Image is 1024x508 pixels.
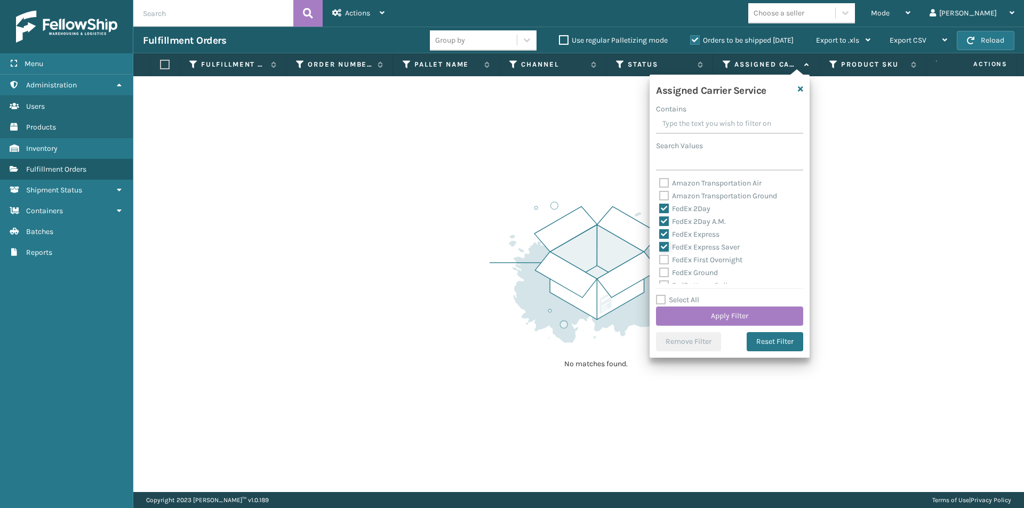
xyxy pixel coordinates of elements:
[659,204,710,213] label: FedEx 2Day
[659,191,777,200] label: Amazon Transportation Ground
[659,268,718,277] label: FedEx Ground
[656,115,803,134] input: Type the text you wish to filter on
[26,165,86,174] span: Fulfillment Orders
[26,80,77,90] span: Administration
[521,60,586,69] label: Channel
[26,102,45,111] span: Users
[747,332,803,351] button: Reset Filter
[26,144,58,153] span: Inventory
[414,60,479,69] label: Pallet Name
[940,55,1014,73] span: Actions
[345,9,370,18] span: Actions
[659,281,741,290] label: FedEx Home Delivery
[656,103,686,115] label: Contains
[659,217,726,226] label: FedEx 2Day A.M.
[659,243,740,252] label: FedEx Express Saver
[143,34,226,47] h3: Fulfillment Orders
[26,227,53,236] span: Batches
[308,60,372,69] label: Order Number
[146,492,269,508] p: Copyright 2023 [PERSON_NAME]™ v 1.0.189
[628,60,692,69] label: Status
[656,295,699,304] label: Select All
[656,307,803,326] button: Apply Filter
[201,60,266,69] label: Fulfillment Order Id
[957,31,1014,50] button: Reload
[656,332,721,351] button: Remove Filter
[26,206,63,215] span: Containers
[656,140,703,151] label: Search Values
[26,248,52,257] span: Reports
[690,36,794,45] label: Orders to be shipped [DATE]
[659,255,742,264] label: FedEx First Overnight
[659,230,719,239] label: FedEx Express
[816,36,859,45] span: Export to .xls
[754,7,804,19] div: Choose a seller
[26,186,82,195] span: Shipment Status
[932,496,969,504] a: Terms of Use
[890,36,926,45] span: Export CSV
[26,123,56,132] span: Products
[16,11,117,43] img: logo
[559,36,668,45] label: Use regular Palletizing mode
[656,81,766,97] h4: Assigned Carrier Service
[435,35,465,46] div: Group by
[25,59,43,68] span: Menu
[734,60,799,69] label: Assigned Carrier Service
[659,179,762,188] label: Amazon Transportation Air
[841,60,906,69] label: Product SKU
[932,492,1011,508] div: |
[971,496,1011,504] a: Privacy Policy
[871,9,890,18] span: Mode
